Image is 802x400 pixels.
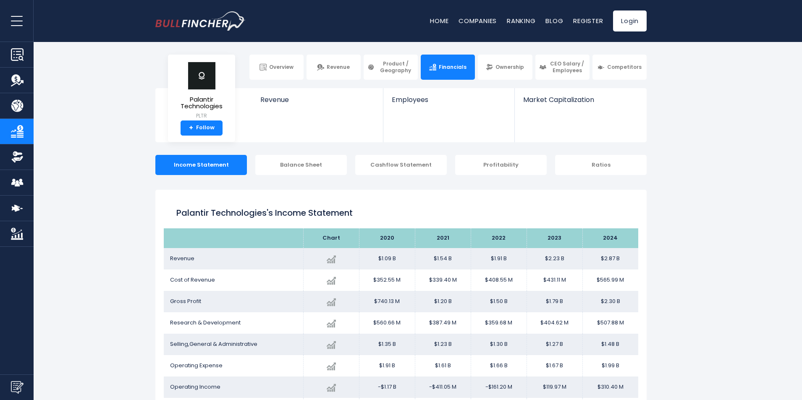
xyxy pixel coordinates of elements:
a: Ranking [507,16,535,25]
a: Competitors [592,55,647,80]
td: $1.09 B [359,248,415,269]
td: $1.91 B [359,355,415,376]
td: $2.87 B [582,248,638,269]
td: $431.11 M [527,269,582,291]
td: $2.23 B [527,248,582,269]
a: Overview [249,55,304,80]
a: Revenue [307,55,361,80]
td: $1.66 B [471,355,527,376]
span: Research & Development [170,319,241,327]
td: $352.55 M [359,269,415,291]
div: Ratios [555,155,647,175]
a: Revenue [252,88,383,118]
td: $1.50 B [471,291,527,312]
h1: Palantir Technologies's Income Statement [176,207,626,219]
th: 2023 [527,228,582,248]
span: Gross Profit [170,297,201,305]
div: Profitability [455,155,547,175]
span: Employees [392,96,506,104]
img: Ownership [11,151,24,163]
td: $1.20 B [415,291,471,312]
img: bullfincher logo [155,11,246,31]
td: $565.99 M [582,269,638,291]
span: Overview [269,64,294,71]
td: $404.62 M [527,312,582,334]
td: -$161.20 M [471,376,527,398]
span: Palantir Technologies [175,96,228,110]
span: Financials [439,64,467,71]
a: Home [430,16,448,25]
a: +Follow [181,120,223,136]
td: $1.30 B [471,334,527,355]
span: Cost of Revenue [170,276,215,284]
th: 2021 [415,228,471,248]
span: Revenue [260,96,375,104]
a: Palantir Technologies PLTR [174,61,229,120]
a: Employees [383,88,514,118]
td: $1.67 B [527,355,582,376]
td: $119.97 M [527,376,582,398]
small: PLTR [175,112,228,120]
a: Ownership [478,55,532,80]
a: Login [613,10,647,31]
td: $1.61 B [415,355,471,376]
a: Register [573,16,603,25]
td: $387.49 M [415,312,471,334]
strong: + [189,124,193,132]
a: Blog [545,16,563,25]
a: Financials [421,55,475,80]
td: $310.40 M [582,376,638,398]
td: $1.35 B [359,334,415,355]
span: CEO Salary / Employees [549,60,586,73]
span: Revenue [327,64,350,71]
span: Product / Geography [377,60,414,73]
span: Operating Income [170,383,220,391]
td: $1.54 B [415,248,471,269]
td: $1.27 B [527,334,582,355]
div: Cashflow Statement [355,155,447,175]
td: $408.55 M [471,269,527,291]
span: Selling,General & Administrative [170,340,257,348]
td: $1.23 B [415,334,471,355]
td: $1.91 B [471,248,527,269]
td: $1.99 B [582,355,638,376]
span: Competitors [607,64,642,71]
a: Companies [459,16,497,25]
span: Operating Expense [170,361,223,369]
div: Balance Sheet [255,155,347,175]
a: Go to homepage [155,11,246,31]
th: Chart [303,228,359,248]
div: Income Statement [155,155,247,175]
a: CEO Salary / Employees [535,55,590,80]
td: $1.79 B [527,291,582,312]
td: $2.30 B [582,291,638,312]
th: 2024 [582,228,638,248]
td: $740.13 M [359,291,415,312]
th: 2022 [471,228,527,248]
td: $560.66 M [359,312,415,334]
span: Revenue [170,254,194,262]
span: Ownership [495,64,524,71]
a: Product / Geography [364,55,418,80]
td: $507.88 M [582,312,638,334]
td: $359.68 M [471,312,527,334]
td: $1.48 B [582,334,638,355]
td: -$411.05 M [415,376,471,398]
td: -$1.17 B [359,376,415,398]
a: Market Capitalization [515,88,646,118]
th: 2020 [359,228,415,248]
span: Market Capitalization [523,96,637,104]
td: $339.40 M [415,269,471,291]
